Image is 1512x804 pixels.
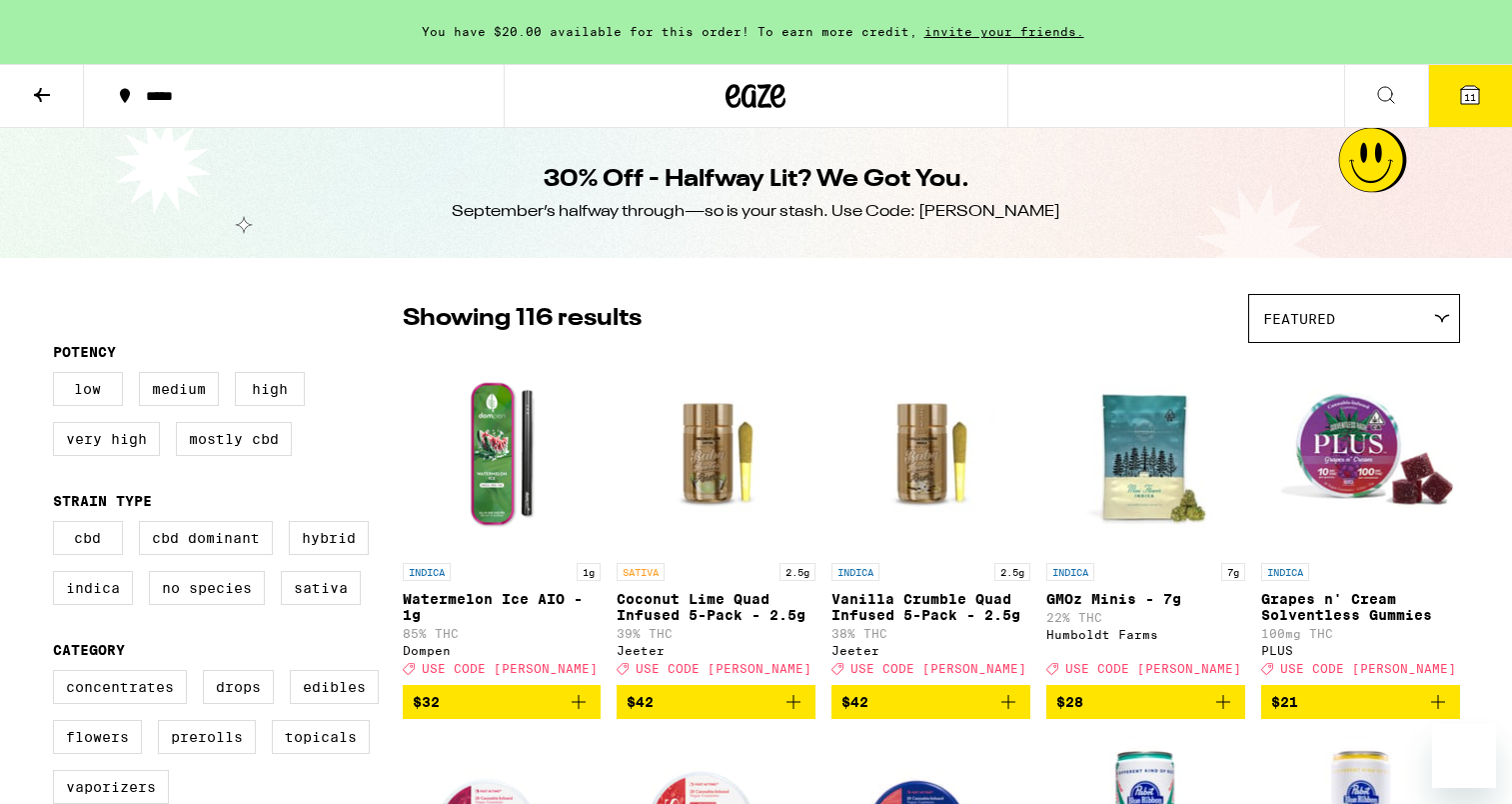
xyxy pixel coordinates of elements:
[403,644,602,657] div: Dompen
[1261,563,1309,581] p: INDICA
[831,591,1030,623] p: Vanilla Crumble Quad Infused 5-Pack - 2.5g
[1046,685,1245,719] button: Add to bag
[577,563,601,581] p: 1g
[1261,685,1460,719] button: Add to bag
[1261,591,1460,623] p: Grapes n' Cream Solventless Gummies
[617,591,815,623] p: Coconut Lime Quad Infused 5-Pack - 2.5g
[203,670,274,704] label: Drops
[850,662,1026,675] span: USE CODE [PERSON_NAME]
[53,642,125,658] legend: Category
[1065,662,1241,675] span: USE CODE [PERSON_NAME]
[149,571,265,605] label: No Species
[403,353,602,685] a: Open page for Watermelon Ice AIO - 1g from Dompen
[1432,724,1496,788] iframe: Button to launch messaging window
[1046,628,1245,641] div: Humboldt Farms
[53,720,142,754] label: Flowers
[1056,694,1083,710] span: $28
[831,353,1030,685] a: Open page for Vanilla Crumble Quad Infused 5-Pack - 2.5g from Jeeter
[617,563,665,581] p: SATIVA
[1428,65,1512,127] button: 11
[53,770,169,804] label: Vaporizers
[617,644,815,657] div: Jeeter
[53,372,123,406] label: Low
[917,25,1091,38] span: invite your friends.
[290,670,379,704] label: Edibles
[1221,563,1245,581] p: 7g
[1046,353,1245,685] a: Open page for GMOz Minis - 7g from Humboldt Farms
[779,563,815,581] p: 2.5g
[139,521,273,555] label: CBD Dominant
[53,344,116,360] legend: Potency
[831,563,879,581] p: INDICA
[831,353,1030,553] img: Jeeter - Vanilla Crumble Quad Infused 5-Pack - 2.5g
[627,694,654,710] span: $42
[422,25,917,38] span: You have $20.00 available for this order! To earn more credit,
[1261,627,1460,640] p: 100mg THC
[1261,644,1460,657] div: PLUS
[617,353,815,685] a: Open page for Coconut Lime Quad Infused 5-Pack - 2.5g from Jeeter
[544,163,969,197] h1: 30% Off - Halfway Lit? We Got You.
[1261,353,1460,553] img: PLUS - Grapes n' Cream Solventless Gummies
[403,627,602,640] p: 85% THC
[1046,591,1245,607] p: GMOz Minis - 7g
[403,353,602,553] img: Dompen - Watermelon Ice AIO - 1g
[452,201,1060,223] div: September’s halfway through—so is your stash. Use Code: [PERSON_NAME]
[403,685,602,719] button: Add to bag
[53,422,160,456] label: Very High
[1263,311,1335,327] span: Featured
[994,563,1030,581] p: 2.5g
[1046,563,1094,581] p: INDICA
[1464,91,1476,103] span: 11
[636,662,811,675] span: USE CODE [PERSON_NAME]
[1261,353,1460,685] a: Open page for Grapes n' Cream Solventless Gummies from PLUS
[617,685,815,719] button: Add to bag
[1046,611,1245,624] p: 22% THC
[289,521,369,555] label: Hybrid
[53,493,152,509] legend: Strain Type
[235,372,305,406] label: High
[272,720,370,754] label: Topicals
[831,644,1030,657] div: Jeeter
[422,662,598,675] span: USE CODE [PERSON_NAME]
[1271,694,1298,710] span: $21
[53,571,133,605] label: Indica
[403,591,602,623] p: Watermelon Ice AIO - 1g
[53,670,187,704] label: Concentrates
[617,353,815,553] img: Jeeter - Coconut Lime Quad Infused 5-Pack - 2.5g
[413,694,440,710] span: $32
[158,720,256,754] label: Prerolls
[176,422,292,456] label: Mostly CBD
[831,627,1030,640] p: 38% THC
[1046,353,1245,553] img: Humboldt Farms - GMOz Minis - 7g
[139,372,219,406] label: Medium
[403,563,451,581] p: INDICA
[617,627,815,640] p: 39% THC
[841,694,868,710] span: $42
[831,685,1030,719] button: Add to bag
[53,521,123,555] label: CBD
[281,571,361,605] label: Sativa
[403,302,642,336] p: Showing 116 results
[1280,662,1456,675] span: USE CODE [PERSON_NAME]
